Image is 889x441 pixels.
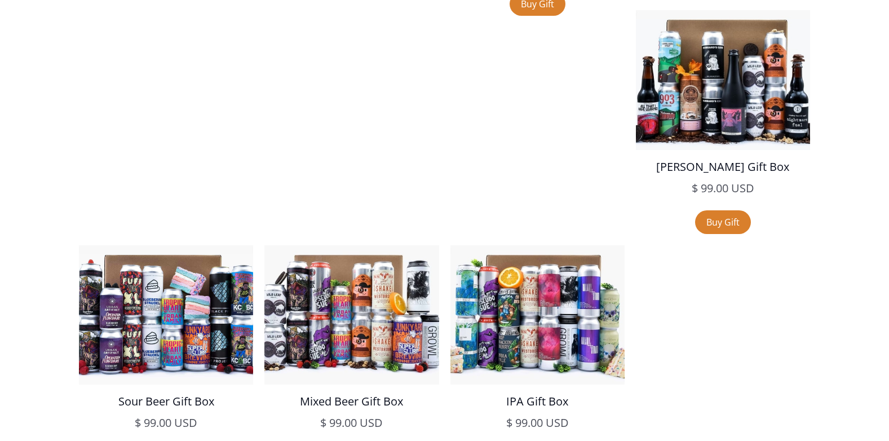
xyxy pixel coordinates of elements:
a: Buy Gift [695,210,751,234]
a: [PERSON_NAME] Gift Box$ 99.00 USD [636,10,810,210]
h5: $ 99.00 USD [79,414,253,431]
h5: $ 99.00 USD [450,414,625,431]
h5: IPA Gift Box [450,393,625,410]
h5: Sour Beer Gift Box [79,393,253,410]
h5: $ 99.00 USD [636,180,810,197]
h5: $ 99.00 USD [264,414,439,431]
h5: Mixed Beer Gift Box [264,393,439,410]
h5: [PERSON_NAME] Gift Box [636,158,810,175]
